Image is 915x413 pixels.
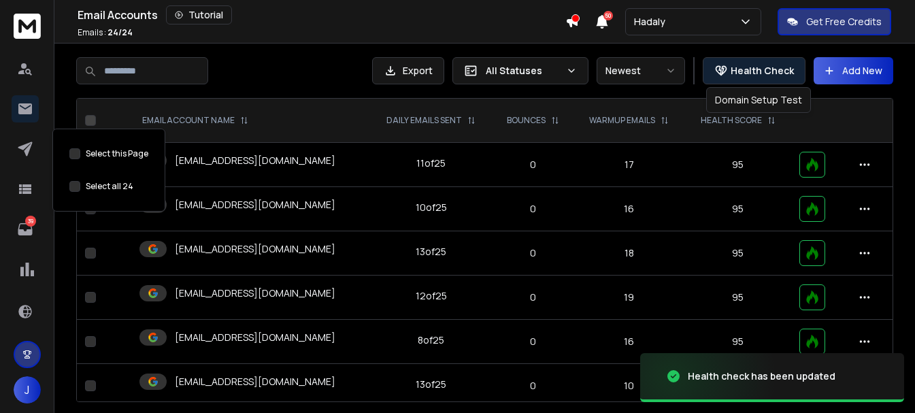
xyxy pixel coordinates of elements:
[416,156,446,170] div: 11 of 25
[78,5,565,24] div: Email Accounts
[500,335,565,348] p: 0
[814,57,893,84] button: Add New
[507,115,546,126] p: BOUNCES
[597,57,685,84] button: Newest
[86,181,133,192] label: Select all 24
[573,187,685,231] td: 16
[386,115,462,126] p: DAILY EMAILS SENT
[500,246,565,260] p: 0
[685,231,791,276] td: 95
[25,216,36,227] p: 39
[175,375,335,389] p: [EMAIL_ADDRESS][DOMAIN_NAME]
[14,376,41,403] button: J
[175,331,335,344] p: [EMAIL_ADDRESS][DOMAIN_NAME]
[685,320,791,364] td: 95
[806,15,882,29] p: Get Free Credits
[175,198,335,212] p: [EMAIL_ADDRESS][DOMAIN_NAME]
[107,27,133,38] span: 24 / 24
[573,143,685,187] td: 17
[416,378,446,391] div: 13 of 25
[603,11,613,20] span: 50
[166,5,232,24] button: Tutorial
[175,242,335,256] p: [EMAIL_ADDRESS][DOMAIN_NAME]
[685,276,791,320] td: 95
[12,216,39,243] a: 39
[416,201,447,214] div: 10 of 25
[142,115,248,126] div: EMAIL ACCOUNT NAME
[573,320,685,364] td: 16
[500,379,565,393] p: 0
[418,333,444,347] div: 8 of 25
[500,158,565,171] p: 0
[372,57,444,84] button: Export
[416,245,446,259] div: 13 of 25
[573,231,685,276] td: 18
[589,115,655,126] p: WARMUP EMAILS
[703,57,805,84] button: Health Check
[486,64,561,78] p: All Statuses
[701,115,762,126] p: HEALTH SCORE
[573,364,685,408] td: 10
[500,291,565,304] p: 0
[175,286,335,300] p: [EMAIL_ADDRESS][DOMAIN_NAME]
[86,148,148,159] label: Select this Page
[416,289,447,303] div: 12 of 25
[731,64,794,78] p: Health Check
[778,8,891,35] button: Get Free Credits
[634,15,671,29] p: Hadaly
[685,187,791,231] td: 95
[573,276,685,320] td: 19
[175,154,335,167] p: [EMAIL_ADDRESS][DOMAIN_NAME]
[78,27,133,38] p: Emails :
[688,369,835,383] div: Health check has been updated
[706,87,811,113] div: Domain Setup Test
[500,202,565,216] p: 0
[685,143,791,187] td: 95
